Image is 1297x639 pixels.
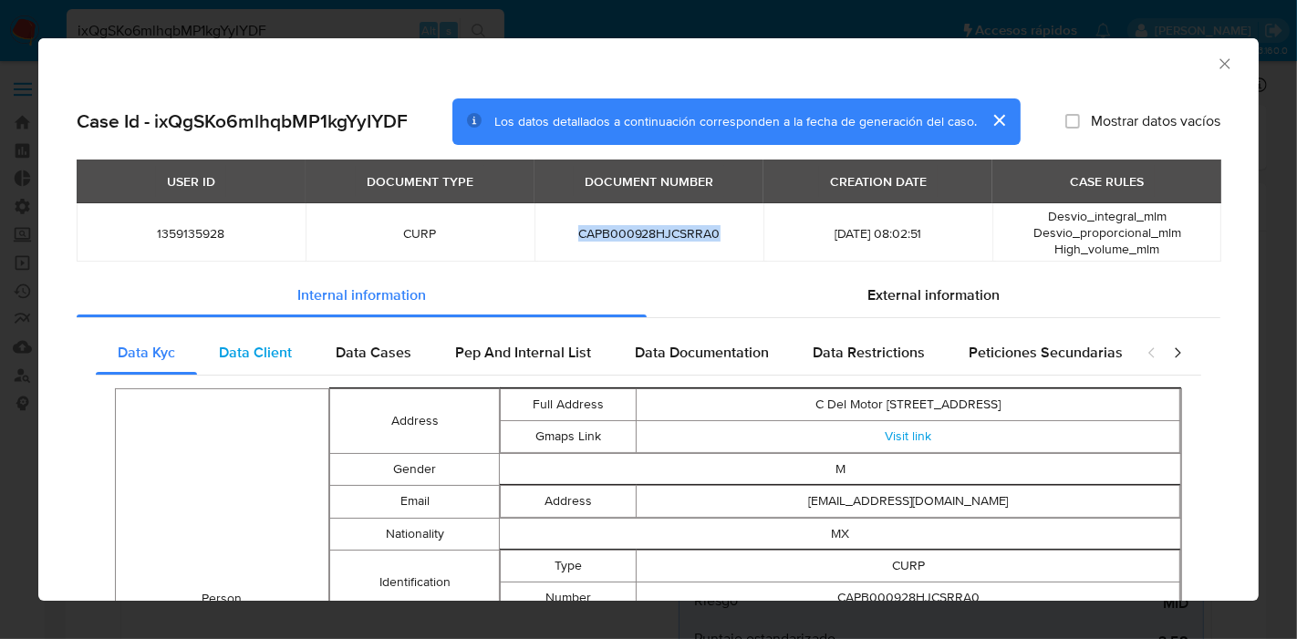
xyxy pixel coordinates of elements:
div: Detailed info [77,273,1220,317]
a: Visit link [885,427,931,445]
td: Address [329,388,500,453]
button: Cerrar ventana [1216,55,1232,71]
td: C Del Motor [STREET_ADDRESS] [637,388,1180,420]
div: CREATION DATE [819,166,938,197]
span: Data Client [219,342,292,363]
td: Identification [329,550,500,614]
td: Gmaps Link [501,420,637,452]
div: CASE RULES [1059,166,1155,197]
div: DOCUMENT TYPE [356,166,484,197]
span: Data Restrictions [813,342,925,363]
span: Data Documentation [635,342,769,363]
span: Internal information [297,284,426,305]
td: Full Address [501,388,637,420]
td: CURP [637,550,1180,582]
td: MX [500,518,1181,550]
td: CAPB000928HJCSRRA0 [637,582,1180,613]
td: Type [501,550,637,582]
span: Data Cases [336,342,411,363]
span: External information [867,284,1000,305]
span: Mostrar datos vacíos [1091,112,1220,130]
span: CAPB000928HJCSRRA0 [556,225,742,242]
td: Email [329,485,500,518]
td: Gender [329,453,500,485]
span: Desvio_proporcional_mlm [1033,223,1181,242]
td: Number [501,582,637,613]
span: Peticiones Secundarias [969,342,1123,363]
span: Los datos detallados a continuación corresponden a la fecha de generación del caso. [494,112,977,130]
div: Detailed internal info [96,331,1128,375]
span: High_volume_mlm [1054,240,1159,258]
td: Address [501,485,637,517]
span: Pep And Internal List [455,342,591,363]
div: USER ID [156,166,226,197]
span: CURP [327,225,513,242]
td: [EMAIL_ADDRESS][DOMAIN_NAME] [637,485,1180,517]
span: Data Kyc [118,342,175,363]
button: cerrar [977,98,1021,142]
span: 1359135928 [99,225,284,242]
h2: Case Id - ixQgSKo6mlhqbMP1kgYyIYDF [77,109,408,133]
td: Nationality [329,518,500,550]
div: closure-recommendation-modal [38,38,1259,601]
span: Desvio_integral_mlm [1048,207,1167,225]
span: [DATE] 08:02:51 [785,225,970,242]
div: DOCUMENT NUMBER [574,166,724,197]
input: Mostrar datos vacíos [1065,114,1080,129]
td: M [500,453,1181,485]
